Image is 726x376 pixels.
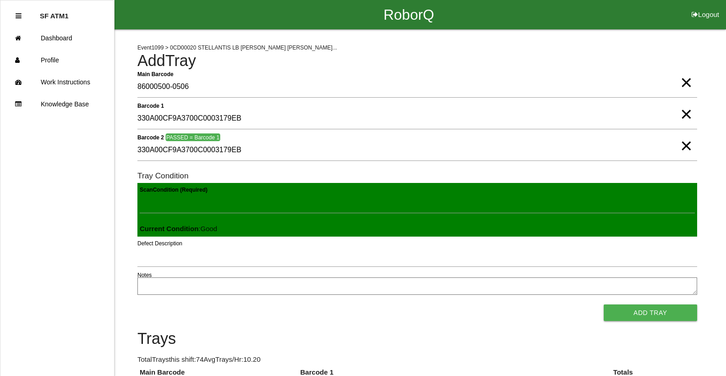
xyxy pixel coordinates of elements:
a: Dashboard [0,27,114,49]
a: Knowledge Base [0,93,114,115]
b: Barcode 2 [137,134,164,140]
label: Defect Description [137,239,182,248]
a: Profile [0,49,114,71]
span: Clear Input [680,96,692,114]
h6: Tray Condition [137,171,697,180]
b: Current Condition [140,225,198,232]
span: Clear Input [680,127,692,146]
span: Clear Input [680,64,692,83]
button: Add Tray [604,304,697,321]
b: Scan Condition (Required) [140,187,207,193]
p: Total Trays this shift: 74 Avg Trays /Hr: 10.20 [137,354,697,365]
b: Main Barcode [137,71,174,77]
span: Event 1099 > 0CD00020 STELLANTIS LB [PERSON_NAME] [PERSON_NAME]... [137,44,337,51]
p: SF ATM1 [40,5,69,20]
span: : Good [140,225,217,232]
input: Required [137,77,697,98]
h4: Trays [137,330,697,348]
span: PASSED = Barcode 1 [165,133,220,141]
label: Notes [137,271,152,279]
a: Work Instructions [0,71,114,93]
b: Barcode 1 [137,102,164,109]
div: Close [16,5,22,27]
h4: Add Tray [137,52,697,70]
